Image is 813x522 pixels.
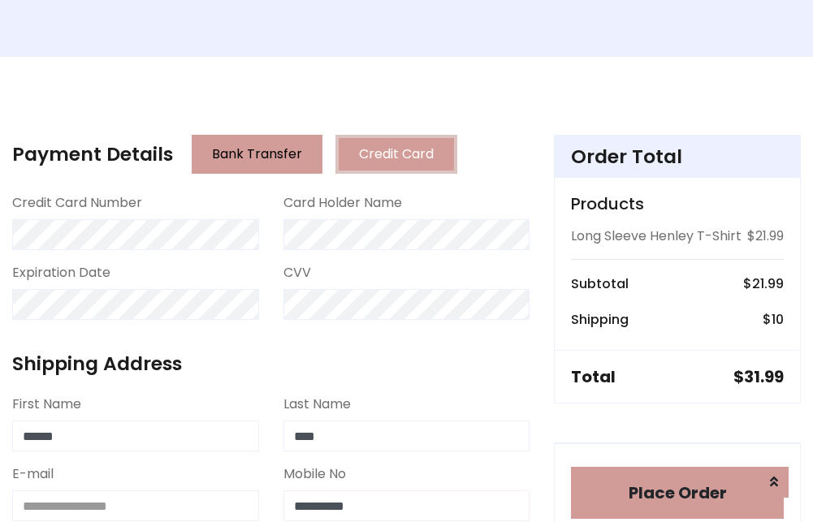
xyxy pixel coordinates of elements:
[12,143,173,166] h4: Payment Details
[571,467,784,519] button: Place Order
[12,263,110,283] label: Expiration Date
[752,274,784,293] span: 21.99
[747,226,784,246] p: $21.99
[12,395,81,414] label: First Name
[335,135,457,174] button: Credit Card
[733,367,784,386] h5: $
[571,367,616,386] h5: Total
[744,365,784,388] span: 31.99
[283,464,346,484] label: Mobile No
[571,312,629,327] h6: Shipping
[283,395,351,414] label: Last Name
[571,145,784,168] h4: Order Total
[571,226,742,246] p: Long Sleeve Henley T-Shirt
[283,193,402,213] label: Card Holder Name
[12,464,54,484] label: E-mail
[571,276,629,291] h6: Subtotal
[12,352,530,375] h4: Shipping Address
[743,276,784,291] h6: $
[12,193,142,213] label: Credit Card Number
[772,310,784,329] span: 10
[192,135,322,174] button: Bank Transfer
[283,263,311,283] label: CVV
[571,194,784,214] h5: Products
[763,312,784,327] h6: $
